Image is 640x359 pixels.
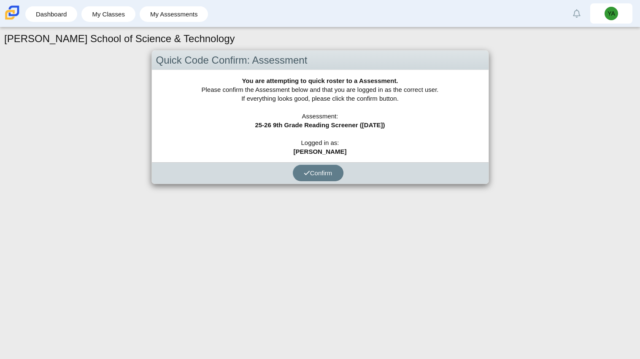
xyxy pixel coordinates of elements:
[152,70,489,162] div: Please confirm the Assessment below and that you are logged in as the correct user. If everything...
[3,16,21,23] a: Carmen School of Science & Technology
[242,77,398,84] b: You are attempting to quick roster to a Assessment.
[293,165,343,181] button: Confirm
[294,148,347,155] b: [PERSON_NAME]
[30,6,73,22] a: Dashboard
[152,51,489,70] div: Quick Code Confirm: Assessment
[567,4,586,23] a: Alerts
[3,4,21,21] img: Carmen School of Science & Technology
[4,32,235,46] h1: [PERSON_NAME] School of Science & Technology
[255,121,385,129] b: 25-26 9th Grade Reading Screener ([DATE])
[304,169,332,177] span: Confirm
[590,3,632,24] a: YA
[608,11,615,16] span: YA
[86,6,131,22] a: My Classes
[144,6,204,22] a: My Assessments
